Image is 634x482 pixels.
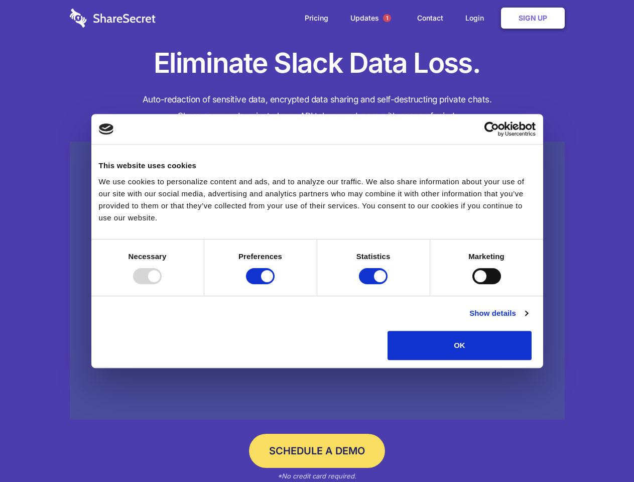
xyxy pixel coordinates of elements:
a: Pricing [295,3,338,34]
img: logo-wordmark-white-trans-d4663122ce5f474addd5e946df7df03e33cb6a1c49d2221995e7729f52c070b2.svg [70,9,156,28]
span: 1 [383,14,391,22]
img: logo [99,124,114,135]
strong: Statistics [356,252,391,261]
div: This website uses cookies [99,160,536,172]
em: *No credit card required. [278,472,356,480]
h1: Eliminate Slack Data Loss. [70,45,565,81]
a: Wistia video thumbnail [70,142,565,420]
strong: Marketing [468,252,504,261]
a: Show details [469,307,528,319]
a: Sign Up [501,8,565,29]
button: OK [388,331,532,360]
div: We use cookies to personalize content and ads, and to analyze our traffic. We also share informat... [99,176,536,224]
h4: Auto-redaction of sensitive data, encrypted data sharing and self-destructing private chats. Shar... [70,91,565,125]
a: Schedule a Demo [249,434,385,468]
a: Login [455,3,499,34]
strong: Necessary [129,252,167,261]
a: Contact [407,3,453,34]
strong: Preferences [238,252,282,261]
a: Usercentrics Cookiebot - opens in a new window [448,122,536,137]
